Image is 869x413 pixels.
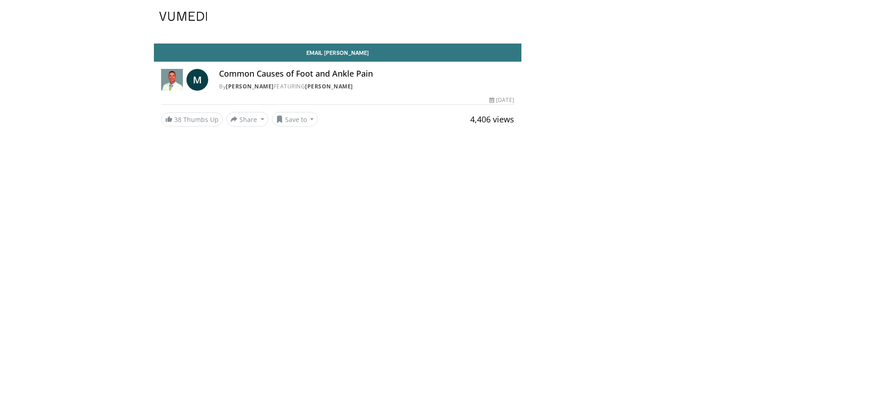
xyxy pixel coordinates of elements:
a: M [186,69,208,91]
a: Email [PERSON_NAME] [154,44,521,62]
a: [PERSON_NAME] [226,83,274,90]
button: Save to [272,112,318,126]
h4: Common Causes of Foot and Ankle Pain [219,69,514,79]
div: By FEATURING [219,83,514,91]
div: [DATE] [489,96,514,104]
span: 4,406 views [470,114,514,125]
button: Share [226,112,268,126]
a: 38 Thumbs Up [161,112,223,126]
img: Dr. Matthew Carroll [161,69,183,91]
img: VuMedi Logo [159,12,207,21]
span: 38 [174,115,181,124]
a: [PERSON_NAME] [305,83,353,90]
